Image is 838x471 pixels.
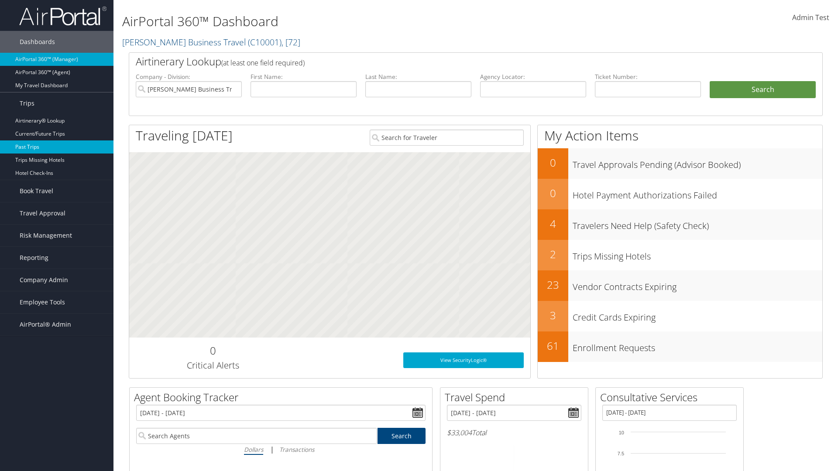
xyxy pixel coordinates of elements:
[20,269,68,291] span: Company Admin
[136,343,290,358] h2: 0
[573,154,822,171] h3: Travel Approvals Pending (Advisor Booked)
[538,277,568,292] h2: 23
[538,308,568,323] h2: 3
[573,246,822,263] h3: Trips Missing Hotels
[573,307,822,324] h3: Credit Cards Expiring
[447,428,472,437] span: $33,004
[20,31,55,53] span: Dashboards
[538,240,822,270] a: 2Trips Missing Hotels
[538,338,568,353] h2: 61
[710,81,816,99] button: Search
[573,185,822,201] h3: Hotel Payment Authorizations Failed
[538,301,822,331] a: 3Credit Cards Expiring
[538,209,822,240] a: 4Travelers Need Help (Safety Check)
[538,331,822,362] a: 61Enrollment Requests
[20,314,71,335] span: AirPortal® Admin
[134,390,432,405] h2: Agent Booking Tracker
[370,130,524,146] input: Search for Traveler
[573,276,822,293] h3: Vendor Contracts Expiring
[122,12,594,31] h1: AirPortal 360™ Dashboard
[618,451,624,456] tspan: 7.5
[248,36,282,48] span: ( C10001 )
[279,445,314,454] i: Transactions
[244,445,263,454] i: Dollars
[136,428,377,444] input: Search Agents
[282,36,300,48] span: , [ 72 ]
[538,148,822,179] a: 0Travel Approvals Pending (Advisor Booked)
[20,247,48,269] span: Reporting
[538,155,568,170] h2: 0
[573,338,822,354] h3: Enrollment Requests
[136,54,758,69] h2: Airtinerary Lookup
[365,72,471,81] label: Last Name:
[538,179,822,209] a: 0Hotel Payment Authorizations Failed
[251,72,357,81] label: First Name:
[573,215,822,232] h3: Travelers Need Help (Safety Check)
[538,247,568,262] h2: 2
[538,126,822,145] h1: My Action Items
[20,225,72,246] span: Risk Management
[538,270,822,301] a: 23Vendor Contracts Expiring
[20,202,65,224] span: Travel Approval
[403,352,524,368] a: View SecurityLogic®
[19,6,106,26] img: airportal-logo.png
[595,72,701,81] label: Ticket Number:
[619,430,624,435] tspan: 10
[447,428,581,437] h6: Total
[792,13,829,22] span: Admin Test
[20,92,34,114] span: Trips
[538,186,568,201] h2: 0
[122,36,300,48] a: [PERSON_NAME] Business Travel
[378,428,426,444] a: Search
[600,390,743,405] h2: Consultative Services
[20,180,53,202] span: Book Travel
[480,72,586,81] label: Agency Locator:
[136,72,242,81] label: Company - Division:
[136,126,233,145] h1: Traveling [DATE]
[538,216,568,231] h2: 4
[445,390,588,405] h2: Travel Spend
[792,4,829,31] a: Admin Test
[136,359,290,372] h3: Critical Alerts
[20,291,65,313] span: Employee Tools
[221,58,305,68] span: (at least one field required)
[136,444,426,455] div: |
